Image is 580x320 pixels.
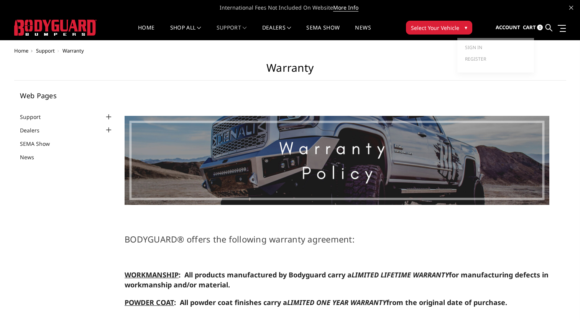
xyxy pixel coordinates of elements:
[125,298,174,307] span: POWDER COAT
[306,25,340,40] a: SEMA Show
[125,233,549,246] h1: BODYGUARD® offers the following warranty agreement:
[170,25,201,40] a: shop all
[20,140,59,148] a: SEMA Show
[465,56,486,62] span: Register
[465,53,526,65] a: Register
[262,25,291,40] a: Dealers
[523,24,536,31] span: Cart
[217,25,247,40] a: Support
[465,44,482,51] span: Sign in
[14,20,97,36] img: BODYGUARD BUMPERS
[411,24,459,32] span: Select Your Vehicle
[125,298,507,307] strong: : All powder coat finishes carry a from the original date of purchase.
[62,47,84,54] span: Warranty
[138,25,154,40] a: Home
[465,23,467,31] span: ▾
[14,47,28,54] a: Home
[355,25,371,40] a: News
[496,17,520,38] a: Account
[496,24,520,31] span: Account
[20,92,113,99] h5: Web Pages
[352,270,449,279] em: LIMITED LIFETIME WARRANTY
[20,126,49,134] a: Dealers
[125,270,549,289] strong: : All products manufactured by Bodyguard carry a for manufacturing defects in workmanship and/or ...
[406,21,472,35] button: Select Your Vehicle
[523,17,543,38] a: Cart 0
[537,25,543,30] span: 0
[14,61,566,81] h1: Warranty
[333,4,358,12] a: More Info
[125,116,549,205] img: warrant-policy.jpg
[36,47,55,54] a: Support
[20,113,50,121] a: Support
[465,42,526,53] a: Sign in
[287,298,386,307] em: LIMITED ONE YEAR WARRANTY
[125,270,179,279] span: WORKMANSHIP
[20,153,44,161] a: News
